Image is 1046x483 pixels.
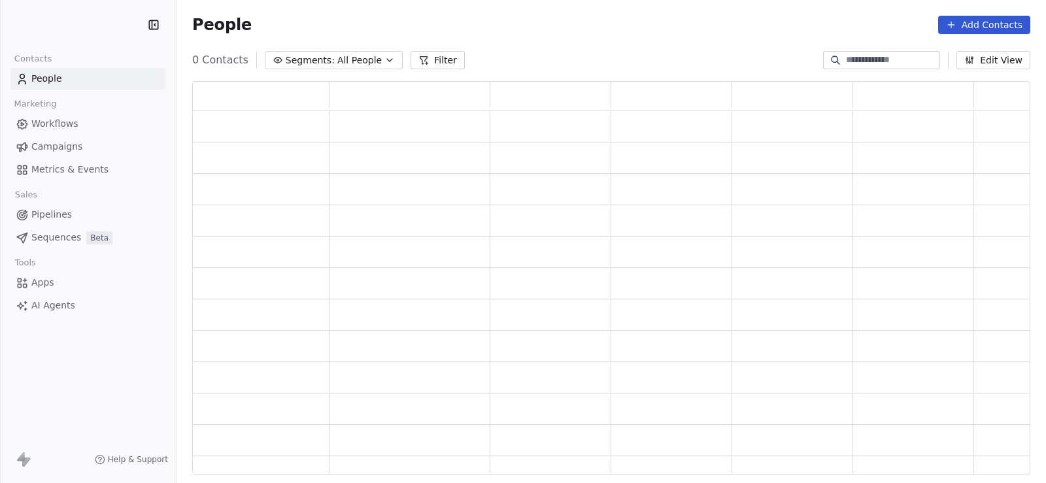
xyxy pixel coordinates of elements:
[956,51,1030,69] button: Edit View
[10,113,165,135] a: Workflows
[10,159,165,180] a: Metrics & Events
[10,272,165,293] a: Apps
[31,231,81,244] span: Sequences
[31,208,72,222] span: Pipelines
[192,52,248,68] span: 0 Contacts
[95,454,168,465] a: Help & Support
[286,54,335,67] span: Segments:
[10,227,165,248] a: SequencesBeta
[10,204,165,225] a: Pipelines
[31,72,62,86] span: People
[31,140,82,154] span: Campaigns
[10,136,165,158] a: Campaigns
[192,15,252,35] span: People
[9,185,43,205] span: Sales
[9,253,41,273] span: Tools
[10,68,165,90] a: People
[8,49,58,69] span: Contacts
[411,51,465,69] button: Filter
[31,117,78,131] span: Workflows
[31,299,75,312] span: AI Agents
[108,454,168,465] span: Help & Support
[10,295,165,316] a: AI Agents
[337,54,382,67] span: All People
[31,276,54,290] span: Apps
[31,163,109,176] span: Metrics & Events
[938,16,1030,34] button: Add Contacts
[86,231,112,244] span: Beta
[8,94,62,114] span: Marketing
